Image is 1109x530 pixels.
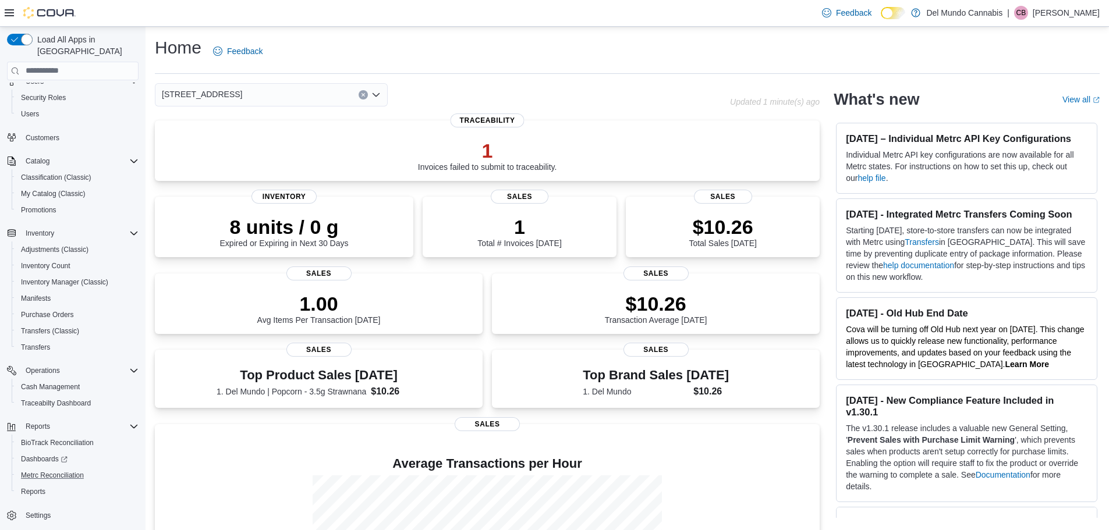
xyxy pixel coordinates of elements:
[12,395,143,411] button: Traceabilty Dashboard
[976,470,1030,479] a: Documentation
[2,225,143,241] button: Inventory
[21,173,91,182] span: Classification (Classic)
[605,292,707,315] p: $10.26
[16,107,44,121] a: Users
[12,169,143,186] button: Classification (Classic)
[21,226,139,240] span: Inventory
[33,34,139,57] span: Load All Apps in [GEOGRAPHIC_DATA]
[21,454,68,464] span: Dashboards
[371,385,421,399] dd: $10.26
[2,362,143,379] button: Operations
[583,386,689,397] dt: 1. Del Mundo
[12,483,143,500] button: Reports
[477,215,561,248] div: Total # Invoices [DATE]
[16,340,55,354] a: Transfers
[12,290,143,307] button: Manifests
[623,343,689,357] span: Sales
[834,90,919,109] h2: What's new
[21,471,84,480] span: Metrc Reconciliation
[21,93,66,102] span: Security Roles
[257,292,381,315] p: 1.00
[16,275,113,289] a: Inventory Manager (Classic)
[220,215,349,248] div: Expired or Expiring in Next 30 Days
[21,438,94,447] span: BioTrack Reconciliation
[846,133,1087,144] h3: [DATE] – Individual Metrc API Key Configurations
[16,452,72,466] a: Dashboards
[16,291,139,305] span: Manifests
[21,508,139,522] span: Settings
[21,419,55,433] button: Reports
[21,278,108,287] span: Inventory Manager (Classic)
[12,307,143,323] button: Purchase Orders
[217,386,366,397] dt: 1. Del Mundo | Popcorn - 3.5g Strawnana
[21,245,88,254] span: Adjustments (Classic)
[1093,97,1100,104] svg: External link
[16,275,139,289] span: Inventory Manager (Classic)
[12,258,143,274] button: Inventory Count
[16,243,139,257] span: Adjustments (Classic)
[12,106,143,122] button: Users
[26,133,59,143] span: Customers
[16,107,139,121] span: Users
[21,226,59,240] button: Inventory
[16,187,139,201] span: My Catalog (Classic)
[2,153,143,169] button: Catalog
[451,113,525,127] span: Traceability
[16,436,139,450] span: BioTrack Reconciliation
[21,130,139,145] span: Customers
[2,418,143,435] button: Reports
[16,468,88,482] a: Metrc Reconciliation
[881,7,905,19] input: Dark Mode
[21,189,86,198] span: My Catalog (Classic)
[881,19,881,20] span: Dark Mode
[26,366,60,375] span: Operations
[21,419,139,433] span: Reports
[1007,6,1009,20] p: |
[26,156,49,166] span: Catalog
[846,394,1087,418] h3: [DATE] - New Compliance Feature Included in v1.30.1
[12,435,143,451] button: BioTrack Reconciliation
[12,202,143,218] button: Promotions
[16,308,139,322] span: Purchase Orders
[21,294,51,303] span: Manifests
[477,215,561,239] p: 1
[164,457,810,471] h4: Average Transactions per Hour
[12,451,143,467] a: Dashboards
[694,190,752,204] span: Sales
[858,173,885,183] a: help file
[16,452,139,466] span: Dashboards
[846,325,1084,369] span: Cova will be turning off Old Hub next year on [DATE]. This change allows us to quickly release ne...
[21,326,79,336] span: Transfers (Classic)
[12,379,143,395] button: Cash Management
[883,261,954,270] a: help documentation
[16,396,95,410] a: Traceabilty Dashboard
[21,382,80,392] span: Cash Management
[16,468,139,482] span: Metrc Reconciliation
[208,40,267,63] a: Feedback
[12,274,143,290] button: Inventory Manager (Classic)
[21,399,91,408] span: Traceabilty Dashboard
[418,139,557,162] p: 1
[371,90,381,99] button: Open list of options
[16,170,139,184] span: Classification (Classic)
[16,380,84,394] a: Cash Management
[286,266,352,280] span: Sales
[155,36,201,59] h1: Home
[455,417,520,431] span: Sales
[21,364,65,378] button: Operations
[689,215,756,239] p: $10.26
[251,190,317,204] span: Inventory
[16,170,96,184] a: Classification (Classic)
[16,203,139,217] span: Promotions
[16,259,139,273] span: Inventory Count
[689,215,756,248] div: Total Sales [DATE]
[16,380,139,394] span: Cash Management
[605,292,707,325] div: Transaction Average [DATE]
[16,436,98,450] a: BioTrack Reconciliation
[16,485,50,499] a: Reports
[12,90,143,106] button: Security Roles
[583,368,729,382] h3: Top Brand Sales [DATE]
[2,507,143,524] button: Settings
[16,340,139,354] span: Transfers
[846,307,1087,319] h3: [DATE] - Old Hub End Date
